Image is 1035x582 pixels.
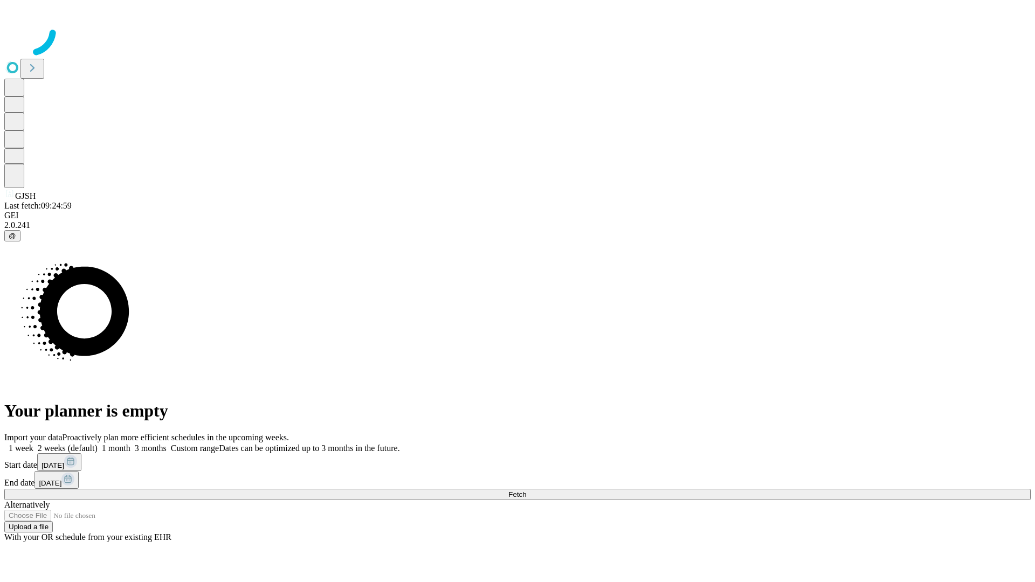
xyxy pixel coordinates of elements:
[4,201,72,210] span: Last fetch: 09:24:59
[34,471,79,489] button: [DATE]
[4,453,1031,471] div: Start date
[4,521,53,532] button: Upload a file
[4,230,20,241] button: @
[171,444,219,453] span: Custom range
[4,532,171,542] span: With your OR schedule from your existing EHR
[4,433,63,442] span: Import your data
[42,461,64,469] span: [DATE]
[4,211,1031,220] div: GEI
[4,471,1031,489] div: End date
[4,500,50,509] span: Alternatively
[15,191,36,200] span: GJSH
[508,490,526,498] span: Fetch
[4,489,1031,500] button: Fetch
[135,444,167,453] span: 3 months
[9,232,16,240] span: @
[38,444,98,453] span: 2 weeks (default)
[102,444,130,453] span: 1 month
[9,444,33,453] span: 1 week
[219,444,399,453] span: Dates can be optimized up to 3 months in the future.
[4,401,1031,421] h1: Your planner is empty
[37,453,81,471] button: [DATE]
[39,479,61,487] span: [DATE]
[4,220,1031,230] div: 2.0.241
[63,433,289,442] span: Proactively plan more efficient schedules in the upcoming weeks.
